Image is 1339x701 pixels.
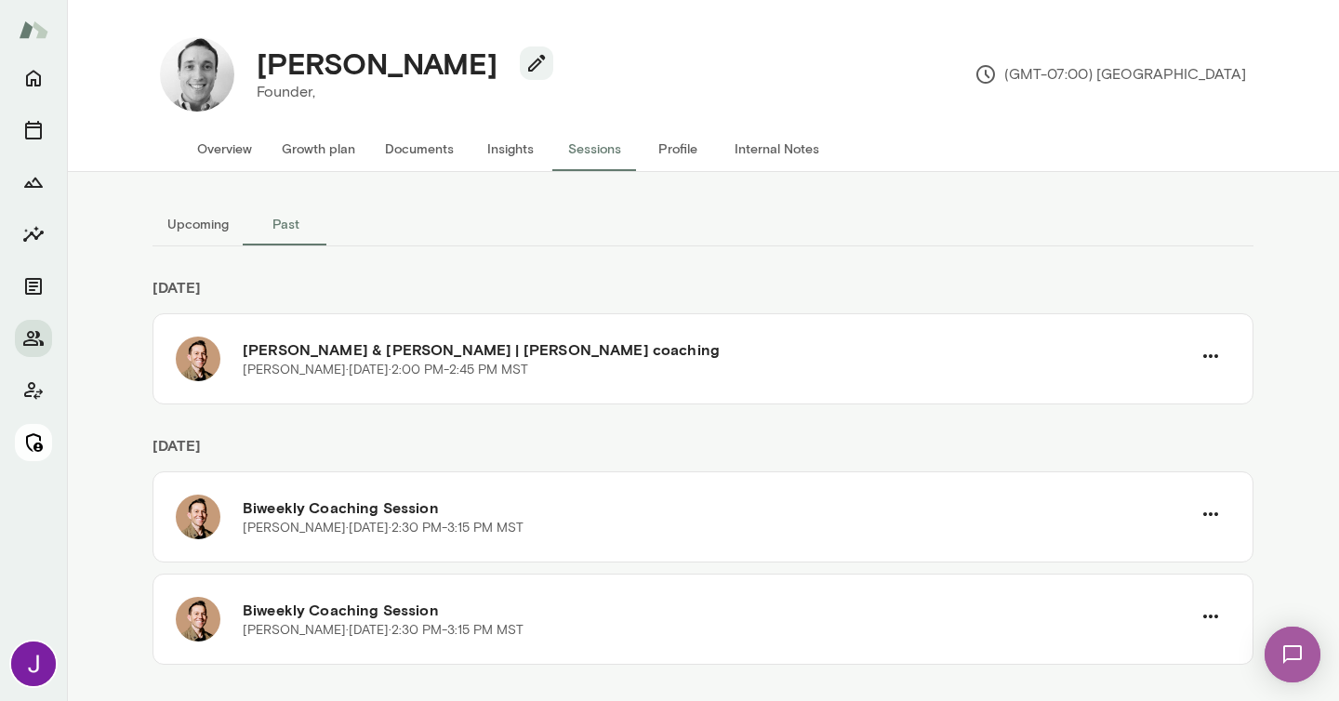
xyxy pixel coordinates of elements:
p: [PERSON_NAME] · [DATE] · 2:00 PM-2:45 PM MST [243,361,528,379]
div: basic tabs example [152,202,1253,246]
h6: Biweekly Coaching Session [243,496,1191,519]
button: Internal Notes [720,126,834,171]
button: Home [15,60,52,97]
button: Insights [15,216,52,253]
p: Founder, [257,81,538,103]
button: Client app [15,372,52,409]
button: Manage [15,424,52,461]
h6: [DATE] [152,434,1253,471]
button: Documents [15,268,52,305]
p: [PERSON_NAME] · [DATE] · 2:30 PM-3:15 PM MST [243,519,524,537]
button: Growth Plan [15,164,52,201]
button: Upcoming [152,202,244,246]
p: (GMT-07:00) [GEOGRAPHIC_DATA] [974,63,1246,86]
button: Members [15,320,52,357]
h6: [DATE] [152,276,1253,313]
button: Insights [469,126,552,171]
button: Past [244,202,327,246]
button: Growth plan [267,126,370,171]
button: Profile [636,126,720,171]
h4: [PERSON_NAME] [257,46,497,81]
button: Sessions [552,126,636,171]
img: Mento [19,12,48,47]
h6: [PERSON_NAME] & [PERSON_NAME] | [PERSON_NAME] coaching [243,338,1191,361]
p: [PERSON_NAME] · [DATE] · 2:30 PM-3:15 PM MST [243,621,524,640]
button: Documents [370,126,469,171]
button: Overview [182,126,267,171]
h6: Biweekly Coaching Session [243,599,1191,621]
img: Jocelyn Grodin [11,641,56,686]
img: Nic Poulos [160,37,234,112]
button: Sessions [15,112,52,149]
